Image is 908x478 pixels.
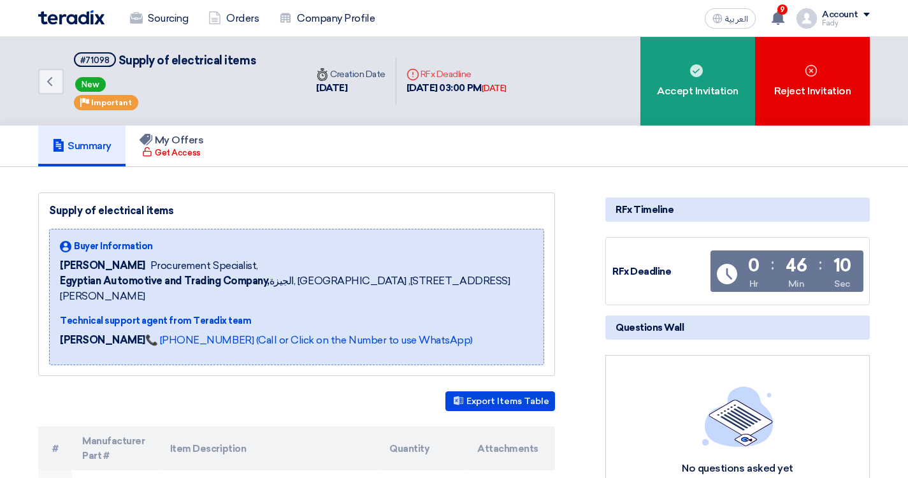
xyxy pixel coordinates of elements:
[140,134,204,147] h5: My Offers
[616,321,684,335] span: Questions Wall
[142,147,200,159] div: Get Access
[80,56,110,64] div: #71098
[788,277,805,291] div: Min
[777,4,788,15] span: 9
[60,275,270,287] b: Egyptian Automotive and Trading Company,
[119,54,256,68] span: Supply of electrical items
[38,10,104,25] img: Teradix logo
[605,198,870,222] div: RFx Timeline
[702,386,774,446] img: empty_state_list.svg
[630,462,846,475] div: No questions asked yet
[612,264,708,279] div: RFx Deadline
[120,4,198,33] a: Sourcing
[198,4,269,33] a: Orders
[786,257,807,275] div: 46
[822,20,870,27] div: Fady
[52,140,112,152] h5: Summary
[145,334,473,346] a: 📞 [PHONE_NUMBER] (Call or Click on the Number to use WhatsApp)
[482,82,507,95] div: [DATE]
[49,203,544,219] div: Supply of electrical items
[316,81,386,96] div: [DATE]
[60,314,533,328] div: Technical support agent from Teradix team
[72,426,160,470] th: Manufacturer Part #
[640,37,755,126] div: Accept Invitation
[834,277,850,291] div: Sec
[407,68,507,81] div: RFx Deadline
[725,15,748,24] span: العربية
[269,4,385,33] a: Company Profile
[771,253,774,276] div: :
[819,253,822,276] div: :
[150,258,258,273] span: Procurement Specialist,
[75,77,106,92] span: New
[833,257,851,275] div: 10
[379,426,467,470] th: Quantity
[796,8,817,29] img: profile_test.png
[126,126,218,166] a: My Offers Get Access
[705,8,756,29] button: العربية
[749,277,758,291] div: Hr
[60,273,533,304] span: الجيزة, [GEOGRAPHIC_DATA] ,[STREET_ADDRESS][PERSON_NAME]
[407,81,507,96] div: [DATE] 03:00 PM
[445,391,555,411] button: Export Items Table
[60,258,145,273] span: [PERSON_NAME]
[822,10,858,20] div: Account
[91,98,132,107] span: Important
[74,52,256,68] h5: Supply of electrical items
[74,240,153,253] span: Buyer Information
[755,37,870,126] div: Reject Invitation
[467,426,555,470] th: Attachments
[38,126,126,166] a: Summary
[160,426,380,470] th: Item Description
[316,68,386,81] div: Creation Date
[60,334,145,346] strong: [PERSON_NAME]
[38,426,72,470] th: #
[748,257,760,275] div: 0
